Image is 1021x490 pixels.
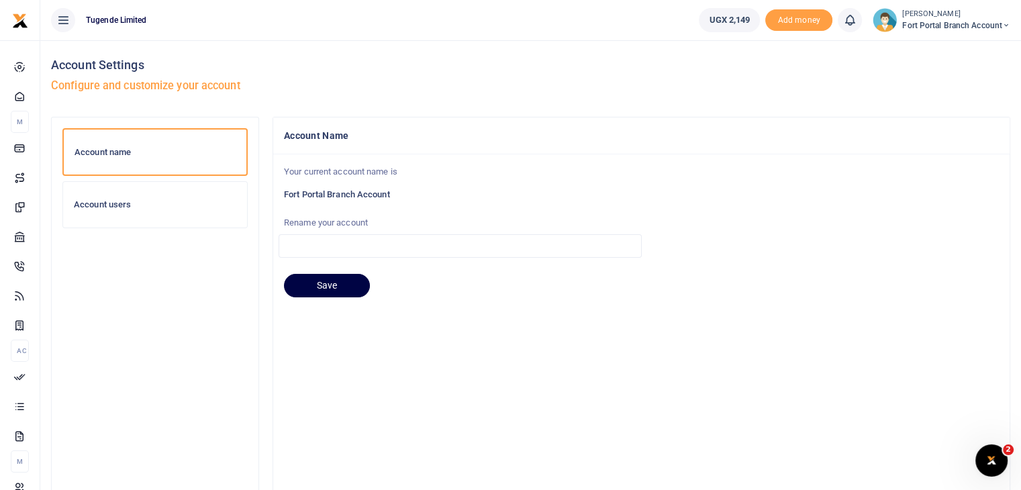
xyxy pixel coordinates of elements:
[12,13,28,29] img: logo-small
[765,9,832,32] span: Add money
[873,8,1010,32] a: profile-user [PERSON_NAME] Fort Portal Branch Account
[279,216,642,230] label: Rename your account
[699,8,760,32] a: UGX 2,149
[284,165,999,179] p: Your current account name is
[765,9,832,32] li: Toup your wallet
[902,9,1010,20] small: [PERSON_NAME]
[902,19,1010,32] span: Fort Portal Branch Account
[11,450,29,473] li: M
[284,189,999,200] h6: Fort Portal Branch Account
[765,14,832,24] a: Add money
[74,199,236,210] h6: Account users
[1003,444,1014,455] span: 2
[81,14,152,26] span: Tugende Limited
[62,181,248,228] a: Account users
[284,274,370,298] button: Save
[975,444,1008,477] iframe: Intercom live chat
[284,128,999,143] h4: Account Name
[51,58,1010,72] h4: Account Settings
[75,147,236,158] h6: Account name
[62,128,248,177] a: Account name
[12,15,28,25] a: logo-small logo-large logo-large
[873,8,897,32] img: profile-user
[51,79,1010,93] h5: Configure and customize your account
[11,340,29,362] li: Ac
[693,8,765,32] li: Wallet ballance
[709,13,750,27] span: UGX 2,149
[11,111,29,133] li: M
